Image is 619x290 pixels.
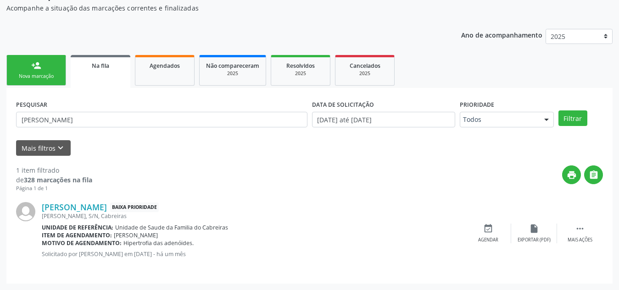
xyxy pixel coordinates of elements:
button:  [584,165,603,184]
img: img [16,202,35,221]
b: Motivo de agendamento: [42,239,122,247]
label: Prioridade [460,98,494,112]
div: Agendar [478,237,498,243]
div: 1 item filtrado [16,165,92,175]
label: DATA DE SOLICITAÇÃO [312,98,374,112]
div: 2025 [278,70,323,77]
div: 2025 [342,70,388,77]
input: Selecione um intervalo [312,112,455,127]
button: Filtrar [558,110,587,126]
button: print [562,165,581,184]
b: Item de agendamento: [42,231,112,239]
button: Mais filtroskeyboard_arrow_down [16,140,71,156]
span: Todos [463,115,535,124]
p: Solicitado por [PERSON_NAME] em [DATE] - há um mês [42,250,465,258]
span: Hipertrofia das adenóides. [123,239,194,247]
div: Mais ações [568,237,592,243]
p: Acompanhe a situação das marcações correntes e finalizadas [6,3,431,13]
i: keyboard_arrow_down [56,143,66,153]
i: print [567,170,577,180]
span: Agendados [150,62,180,70]
span: Baixa Prioridade [110,202,159,212]
div: 2025 [206,70,259,77]
b: Unidade de referência: [42,224,113,231]
div: person_add [31,60,41,71]
a: [PERSON_NAME] [42,202,107,212]
i: event_available [483,224,493,234]
strong: 328 marcações na fila [24,175,92,184]
div: de [16,175,92,185]
div: Exportar (PDF) [518,237,551,243]
span: Não compareceram [206,62,259,70]
span: Cancelados [350,62,380,70]
i:  [589,170,599,180]
input: Nome, CNS [16,112,307,127]
div: [PERSON_NAME], S/N, Cabreiras [42,212,465,220]
span: Na fila [92,62,109,70]
label: PESQUISAR [16,98,47,112]
span: Unidade de Saude da Familia do Cabreiras [115,224,228,231]
i: insert_drive_file [529,224,539,234]
span: [PERSON_NAME] [114,231,158,239]
span: Resolvidos [286,62,315,70]
p: Ano de acompanhamento [461,29,542,40]
div: Página 1 de 1 [16,185,92,192]
i:  [575,224,585,234]
div: Nova marcação [13,73,59,80]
